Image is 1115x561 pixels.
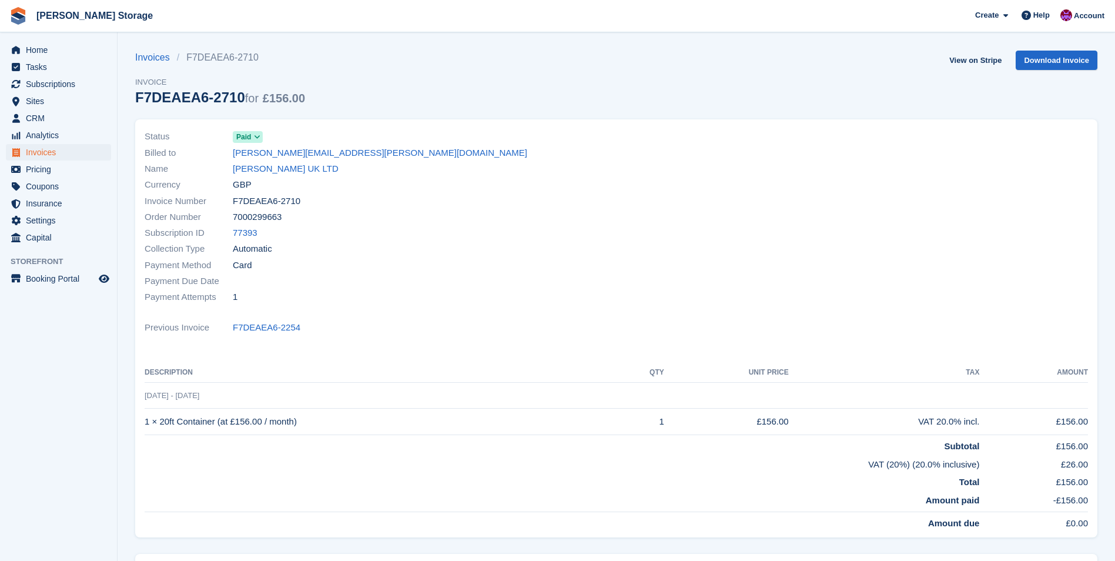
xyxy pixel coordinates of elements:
span: Capital [26,229,96,246]
span: CRM [26,110,96,126]
div: VAT 20.0% incl. [789,415,980,429]
span: Analytics [26,127,96,143]
span: Invoice Number [145,195,233,208]
span: Insurance [26,195,96,212]
a: menu [6,93,111,109]
a: Paid [233,130,263,143]
span: Home [26,42,96,58]
td: VAT (20%) (20.0% inclusive) [145,453,979,472]
span: Subscription ID [145,226,233,240]
strong: Total [959,477,980,487]
td: 1 × 20ft Container (at £156.00 / month) [145,409,619,435]
span: £156.00 [263,92,305,105]
a: menu [6,110,111,126]
a: menu [6,127,111,143]
a: F7DEAEA6-2254 [233,321,300,335]
td: £26.00 [979,453,1088,472]
img: Audra Whitelaw [1060,9,1072,21]
a: menu [6,229,111,246]
span: Card [233,259,252,272]
strong: Amount due [928,518,980,528]
a: menu [6,144,111,161]
a: [PERSON_NAME] UK LTD [233,162,339,176]
a: menu [6,178,111,195]
a: menu [6,271,111,287]
span: Previous Invoice [145,321,233,335]
strong: Subtotal [944,441,979,451]
div: F7DEAEA6-2710 [135,89,305,105]
span: Account [1074,10,1104,22]
span: Status [145,130,233,143]
span: 1 [233,290,237,304]
a: menu [6,195,111,212]
a: menu [6,161,111,178]
th: Amount [979,363,1088,382]
span: Storefront [11,256,117,268]
span: Create [975,9,999,21]
nav: breadcrumbs [135,51,305,65]
a: View on Stripe [945,51,1006,70]
a: menu [6,76,111,92]
a: Preview store [97,272,111,286]
td: £156.00 [664,409,789,435]
span: Sites [26,93,96,109]
th: QTY [619,363,664,382]
a: [PERSON_NAME][EMAIL_ADDRESS][PERSON_NAME][DOMAIN_NAME] [233,146,527,160]
td: £0.00 [979,512,1088,530]
span: Invoices [26,144,96,161]
span: Payment Attempts [145,290,233,304]
span: for [245,92,259,105]
span: Currency [145,178,233,192]
a: 77393 [233,226,257,240]
td: 1 [619,409,664,435]
span: 7000299663 [233,211,282,224]
span: Settings [26,212,96,229]
span: Tasks [26,59,96,75]
span: Payment Method [145,259,233,272]
span: Collection Type [145,242,233,256]
span: GBP [233,178,252,192]
span: Order Number [145,211,233,224]
span: Paid [236,132,251,142]
td: £156.00 [979,409,1088,435]
a: Download Invoice [1016,51,1097,70]
th: Unit Price [664,363,789,382]
img: stora-icon-8386f47178a22dfd0bd8f6a31ec36ba5ce8667c1dd55bd0f319d3a0aa187defe.svg [9,7,27,25]
td: £156.00 [979,435,1088,453]
a: menu [6,212,111,229]
span: [DATE] - [DATE] [145,391,199,400]
td: £156.00 [979,471,1088,489]
a: Invoices [135,51,177,65]
span: Pricing [26,161,96,178]
th: Tax [789,363,980,382]
span: Coupons [26,178,96,195]
strong: Amount paid [926,495,980,505]
a: [PERSON_NAME] Storage [32,6,158,25]
span: Invoice [135,76,305,88]
span: Billed to [145,146,233,160]
span: Name [145,162,233,176]
a: menu [6,42,111,58]
span: Automatic [233,242,272,256]
a: menu [6,59,111,75]
span: Booking Portal [26,271,96,287]
span: Payment Due Date [145,275,233,288]
th: Description [145,363,619,382]
span: Help [1033,9,1050,21]
td: -£156.00 [979,489,1088,512]
span: F7DEAEA6-2710 [233,195,300,208]
span: Subscriptions [26,76,96,92]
